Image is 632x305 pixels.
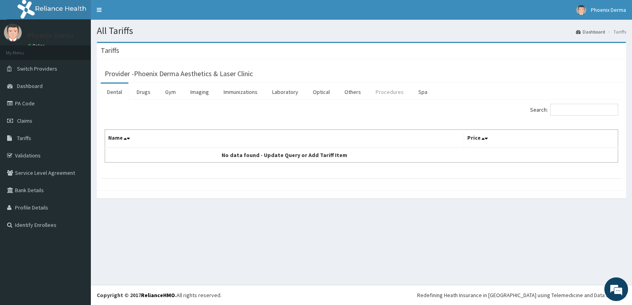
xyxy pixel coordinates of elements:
a: Spa [412,84,434,100]
footer: All rights reserved. [91,285,632,305]
textarea: Type your message and hit 'Enter' [4,215,150,243]
a: Gym [159,84,182,100]
h3: Provider - Phoenix Derma Aesthetics & Laser Clinic [105,70,253,77]
a: Procedures [369,84,410,100]
th: Name [105,130,464,148]
a: Dental [101,84,128,100]
strong: Copyright © 2017 . [97,292,177,299]
a: Dashboard [576,28,605,35]
a: Others [338,84,367,100]
span: We're online! [46,99,109,179]
label: Search: [530,104,618,116]
input: Search: [550,104,618,116]
li: Tariffs [606,28,626,35]
p: Phoenix Derma [28,32,74,39]
div: Chat with us now [41,44,133,54]
span: Phoenix Derma [591,6,626,13]
td: No data found - Update Query or Add Tariff Item [105,148,464,163]
img: User Image [4,24,22,41]
span: Claims [17,117,32,124]
h3: Tariffs [101,47,119,54]
img: d_794563401_company_1708531726252_794563401 [15,39,32,59]
div: Minimize live chat window [130,4,149,23]
div: Redefining Heath Insurance in [GEOGRAPHIC_DATA] using Telemedicine and Data Science! [417,291,626,299]
span: Dashboard [17,82,43,90]
a: Drugs [130,84,157,100]
a: RelianceHMO [141,292,175,299]
h1: All Tariffs [97,26,626,36]
a: Imaging [184,84,215,100]
a: Online [28,43,47,49]
a: Optical [307,84,336,100]
a: Laboratory [266,84,305,100]
img: User Image [576,5,586,15]
th: Price [464,130,618,148]
a: Immunizations [217,84,264,100]
span: Switch Providers [17,65,57,72]
span: Tariffs [17,135,31,142]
